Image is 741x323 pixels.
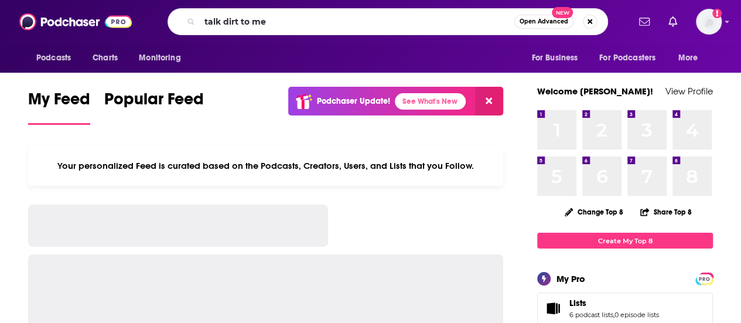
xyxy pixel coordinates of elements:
div: My Pro [556,273,585,284]
button: Share Top 8 [640,200,692,223]
a: My Feed [28,89,90,125]
svg: Add a profile image [712,9,722,18]
button: Open AdvancedNew [514,15,573,29]
a: Show notifications dropdown [634,12,654,32]
a: View Profile [665,86,713,97]
button: open menu [670,47,713,69]
span: Popular Feed [104,89,204,116]
div: Search podcasts, credits, & more... [168,8,608,35]
a: Lists [541,300,565,317]
span: Charts [93,50,118,66]
a: Welcome [PERSON_NAME]! [537,86,653,97]
span: For Podcasters [599,50,655,66]
span: , [613,311,614,319]
span: Lists [569,298,586,308]
button: open menu [28,47,86,69]
a: Lists [569,298,659,308]
a: Popular Feed [104,89,204,125]
a: PRO [697,274,711,283]
span: Logged in as sierra.swanson [696,9,722,35]
span: PRO [697,274,711,283]
a: Charts [85,47,125,69]
a: Show notifications dropdown [664,12,682,32]
button: open menu [131,47,196,69]
span: Open Advanced [520,19,568,25]
button: open menu [523,47,592,69]
span: My Feed [28,89,90,116]
span: New [552,7,573,18]
a: 6 podcast lists [569,311,613,319]
a: 0 episode lists [614,311,659,319]
button: Change Top 8 [558,205,630,219]
a: See What's New [395,93,466,110]
span: More [678,50,698,66]
input: Search podcasts, credits, & more... [200,12,514,31]
img: Podchaser - Follow, Share and Rate Podcasts [19,11,132,33]
button: open menu [592,47,672,69]
span: Monitoring [139,50,180,66]
span: For Business [531,50,578,66]
span: Podcasts [36,50,71,66]
div: Your personalized Feed is curated based on the Podcasts, Creators, Users, and Lists that you Follow. [28,146,503,186]
p: Podchaser Update! [317,96,390,106]
a: Create My Top 8 [537,233,713,249]
img: User Profile [696,9,722,35]
button: Show profile menu [696,9,722,35]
